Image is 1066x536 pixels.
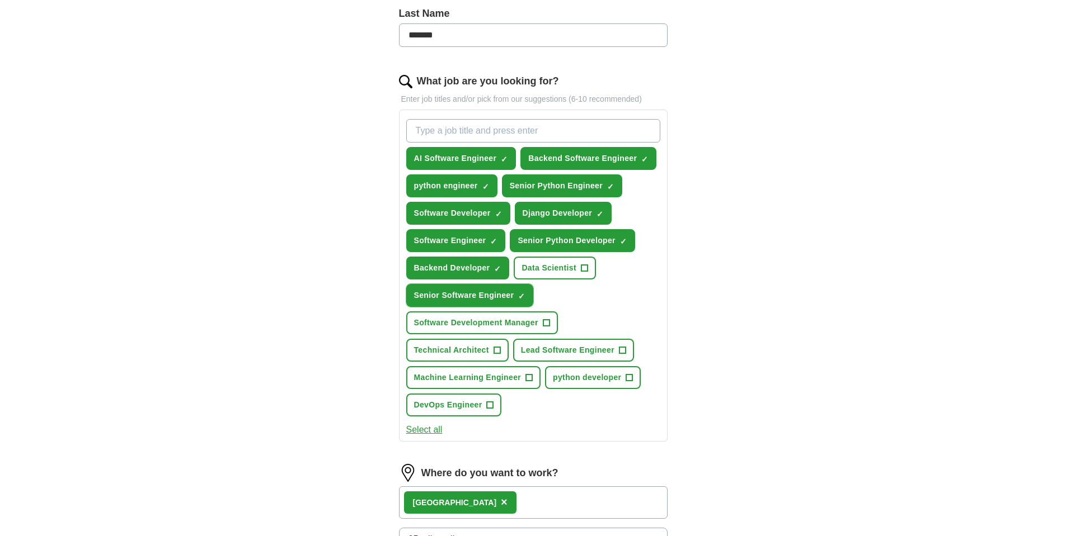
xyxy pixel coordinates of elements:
span: ✓ [495,210,502,219]
input: Type a job title and press enter [406,119,660,143]
button: Data Scientist [514,257,596,279]
button: Select all [406,423,443,437]
button: Technical Architect [406,339,509,362]
span: ✓ [641,155,648,164]
span: DevOps Engineer [414,399,482,411]
span: Data Scientist [522,262,576,274]
span: Senior Python Developer [518,235,616,246]
span: python developer [553,372,621,383]
label: Last Name [399,6,668,21]
span: Django Developer [523,207,593,219]
span: Software Development Manager [414,317,538,329]
span: ✓ [482,182,489,191]
span: Backend Developer [414,262,490,274]
span: Lead Software Engineer [521,344,614,356]
span: ✓ [620,237,627,246]
button: × [501,494,508,511]
button: python engineer✓ [406,174,497,197]
span: Backend Software Engineer [528,153,637,164]
p: Enter job titles and/or pick from our suggestions (6-10 recommended) [399,93,668,105]
span: ✓ [607,182,614,191]
span: Senior Python Engineer [510,180,603,192]
label: What job are you looking for? [417,74,559,89]
button: Senior Software Engineer✓ [406,284,534,307]
span: ✓ [490,237,497,246]
button: DevOps Engineer [406,393,502,416]
button: AI Software Engineer✓ [406,147,516,170]
div: [GEOGRAPHIC_DATA] [413,497,497,509]
button: Software Development Manager [406,311,558,334]
button: Lead Software Engineer [513,339,634,362]
button: Machine Learning Engineer [406,366,541,389]
span: ✓ [518,292,525,301]
button: Django Developer✓ [515,202,612,225]
label: Where do you want to work? [421,466,558,481]
button: Senior Python Engineer✓ [502,174,622,197]
span: Senior Software Engineer [414,290,514,301]
button: Senior Python Developer✓ [510,229,635,252]
span: Software Developer [414,207,491,219]
span: Technical Architect [414,344,489,356]
button: python developer [545,366,641,389]
span: ✓ [501,155,508,164]
button: Software Engineer✓ [406,229,506,252]
span: ✓ [494,264,501,273]
span: Software Engineer [414,235,486,246]
span: ✓ [597,210,603,219]
button: Software Developer✓ [406,202,510,225]
img: location.png [399,464,417,482]
button: Backend Developer✓ [406,257,510,279]
span: × [501,496,508,508]
span: AI Software Engineer [414,153,497,164]
span: python engineer [414,180,478,192]
button: Backend Software Engineer✓ [520,147,656,170]
span: Machine Learning Engineer [414,372,522,383]
img: search.png [399,75,412,88]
